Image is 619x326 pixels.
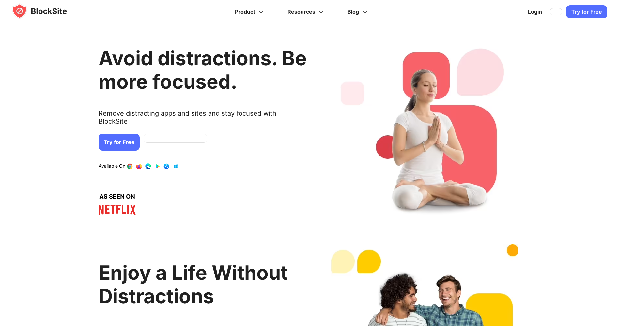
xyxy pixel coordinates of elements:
[524,4,546,20] a: Login
[99,110,307,130] text: Remove distracting apps and sites and stay focused with BlockSite
[99,163,125,170] text: Available On
[99,261,307,308] h2: Enjoy a Life Without Distractions
[566,5,607,18] a: Try for Free
[99,46,307,93] h1: Avoid distractions. Be more focused.
[99,134,140,151] a: Try for Free
[12,3,80,19] img: blocksite-icon.5d769676.svg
